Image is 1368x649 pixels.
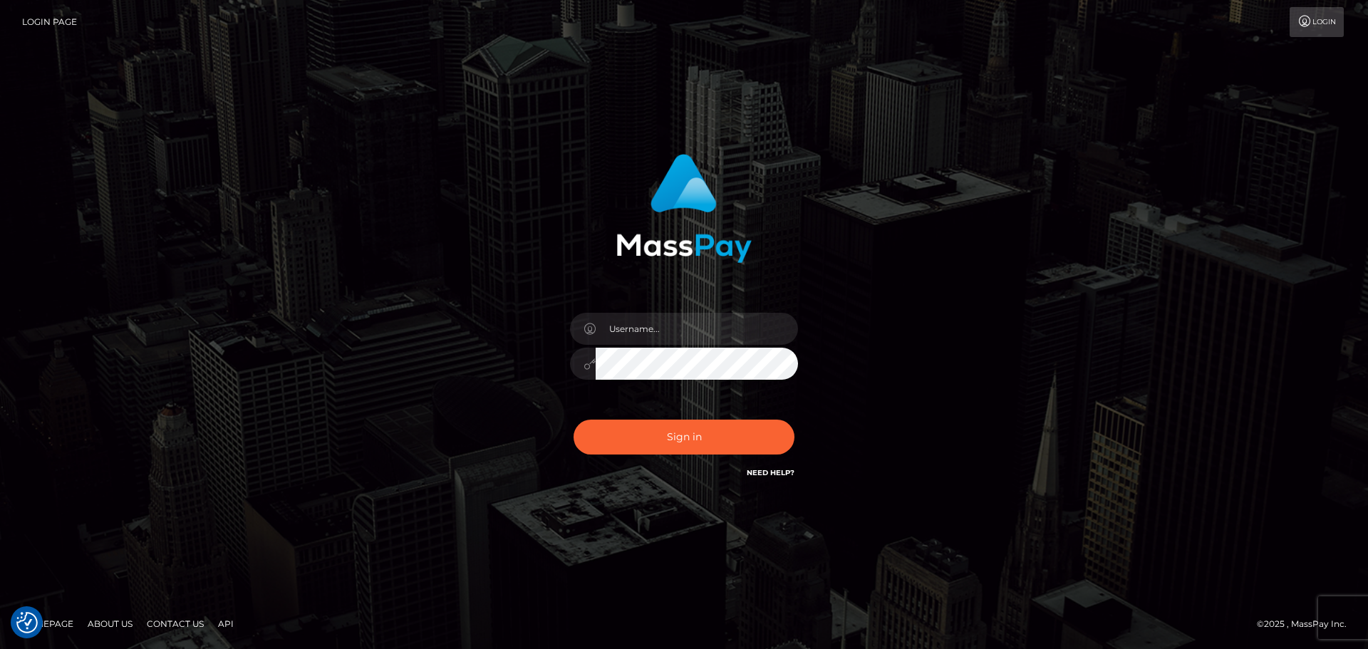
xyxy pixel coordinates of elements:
[616,154,752,263] img: MassPay Login
[1257,616,1357,632] div: © 2025 , MassPay Inc.
[141,613,209,635] a: Contact Us
[22,7,77,37] a: Login Page
[16,613,79,635] a: Homepage
[574,420,794,455] button: Sign in
[1290,7,1344,37] a: Login
[16,612,38,633] img: Revisit consent button
[82,613,138,635] a: About Us
[747,468,794,477] a: Need Help?
[16,612,38,633] button: Consent Preferences
[596,313,798,345] input: Username...
[212,613,239,635] a: API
